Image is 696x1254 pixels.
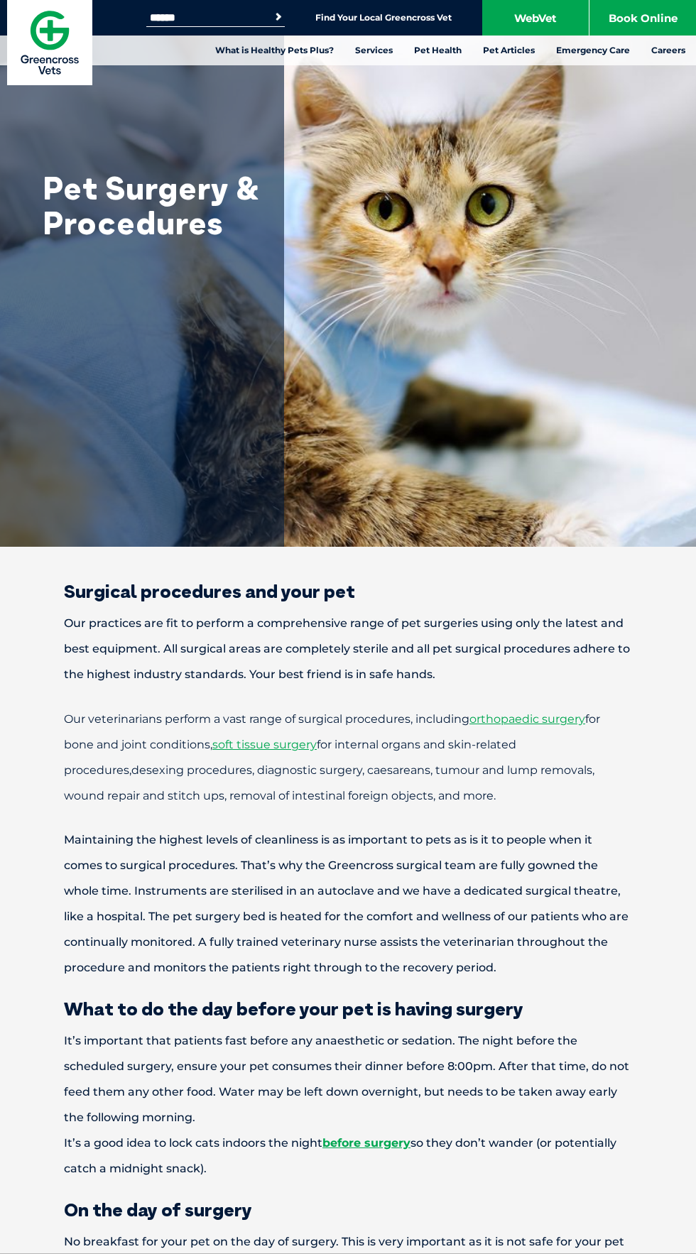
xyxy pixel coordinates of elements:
[472,36,545,65] a: Pet Articles
[641,36,696,65] a: Careers
[403,36,472,65] a: Pet Health
[212,738,317,751] a: soft tissue surgery
[43,170,270,240] h1: Pet Surgery & Procedures
[64,712,600,751] span: for bone and joint conditions,
[64,712,410,726] span: Our veterinarians perform a vast range of surgical procedures
[315,12,452,23] a: Find Your Local Greencross Vet
[64,738,516,777] span: for internal organs and skin-related procedures,
[205,36,344,65] a: What is Healthy Pets Plus?
[344,36,403,65] a: Services
[545,36,641,65] a: Emergency Care
[14,582,682,601] h2: Surgical procedures and your pet
[64,763,594,802] span: desexing procedures, diagnostic surgery, caesareans, tumour and lump removals, wound repair and s...
[14,1000,682,1018] h2: What to do the day before your pet is having surgery
[14,1201,682,1219] h2: On the day of surgery
[322,1136,410,1150] a: before surgery
[271,10,286,24] button: Search
[14,1028,682,1182] p: It’s important that patients fast before any anaesthetic or sedation. The night before the schedu...
[14,827,682,981] p: Maintaining the highest levels of cleanliness is as important to pets as is it to people when it ...
[14,611,682,687] p: Our practices are fit to perform a comprehensive range of pet surgeries using only the latest and...
[410,712,469,726] span: , including
[469,712,585,726] a: orthopaedic surgery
